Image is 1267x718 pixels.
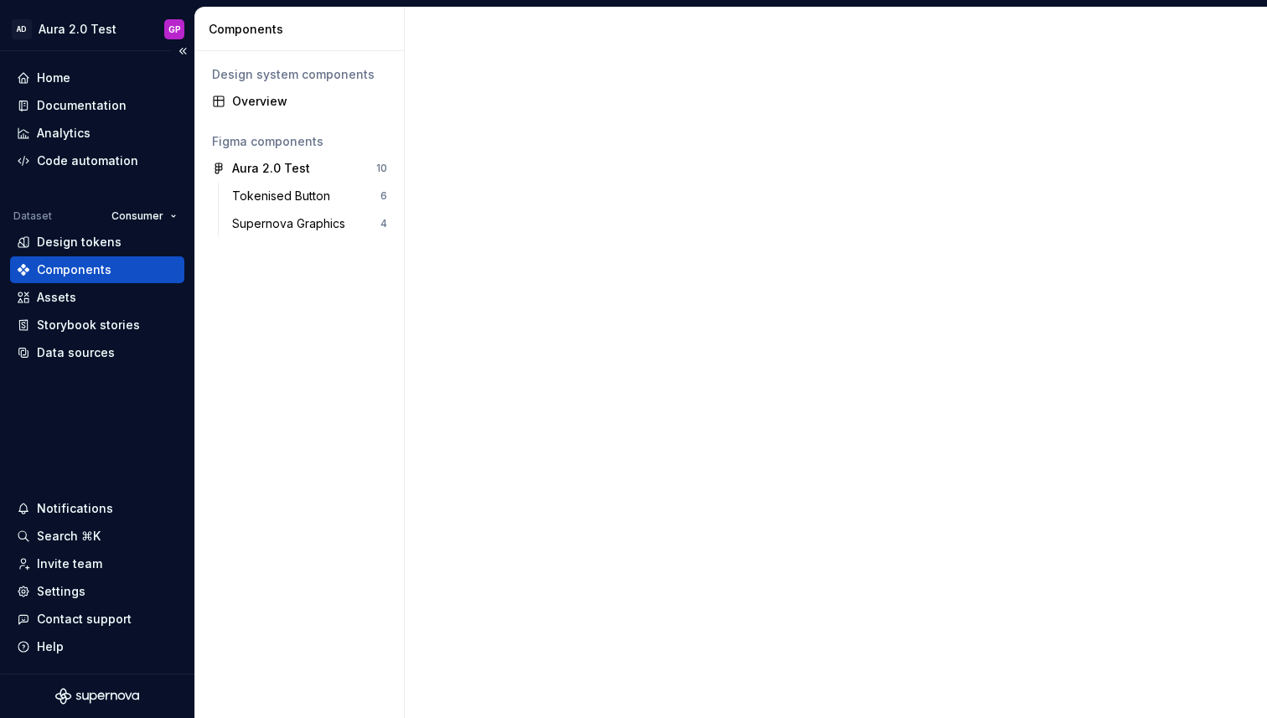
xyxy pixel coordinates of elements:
[39,21,116,38] div: Aura 2.0 Test
[37,152,138,169] div: Code automation
[111,209,163,223] span: Consumer
[37,125,90,142] div: Analytics
[10,92,184,119] a: Documentation
[37,70,70,86] div: Home
[104,204,184,228] button: Consumer
[10,606,184,633] button: Contact support
[10,284,184,311] a: Assets
[171,39,194,63] button: Collapse sidebar
[205,88,394,115] a: Overview
[37,611,132,628] div: Contact support
[37,344,115,361] div: Data sources
[232,188,337,204] div: Tokenised Button
[212,133,387,150] div: Figma components
[10,578,184,605] a: Settings
[10,495,184,522] button: Notifications
[225,183,394,209] a: Tokenised Button6
[37,97,127,114] div: Documentation
[10,120,184,147] a: Analytics
[232,215,352,232] div: Supernova Graphics
[55,688,139,705] svg: Supernova Logo
[205,155,394,182] a: Aura 2.0 Test10
[37,317,140,333] div: Storybook stories
[37,500,113,517] div: Notifications
[37,261,111,278] div: Components
[37,583,85,600] div: Settings
[10,312,184,338] a: Storybook stories
[10,147,184,174] a: Code automation
[225,210,394,237] a: Supernova Graphics4
[232,93,387,110] div: Overview
[3,11,191,47] button: ADAura 2.0 TestGP
[10,550,184,577] a: Invite team
[37,638,64,655] div: Help
[37,528,101,545] div: Search ⌘K
[10,633,184,660] button: Help
[13,209,52,223] div: Dataset
[212,66,387,83] div: Design system components
[209,21,397,38] div: Components
[10,523,184,550] button: Search ⌘K
[10,229,184,256] a: Design tokens
[10,65,184,91] a: Home
[10,339,184,366] a: Data sources
[380,189,387,203] div: 6
[10,256,184,283] a: Components
[12,19,32,39] div: AD
[37,555,102,572] div: Invite team
[37,234,122,251] div: Design tokens
[380,217,387,230] div: 4
[37,289,76,306] div: Assets
[376,162,387,175] div: 10
[232,160,310,177] div: Aura 2.0 Test
[168,23,181,36] div: GP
